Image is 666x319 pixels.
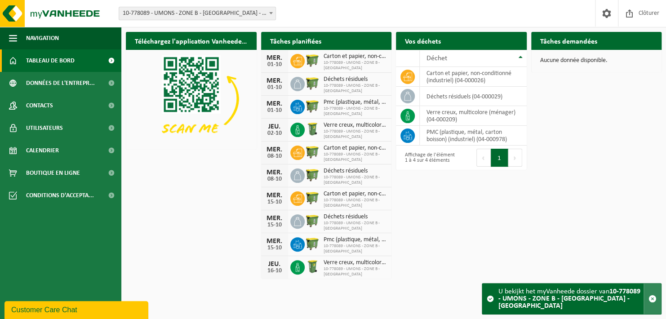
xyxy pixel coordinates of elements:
div: U bekijkt het myVanheede dossier van [498,284,644,314]
h2: Tâches demandées [531,32,606,49]
img: WB-0240-HPE-GN-50 [305,259,320,274]
h2: Téléchargez l'application Vanheede+ maintenant! [126,32,257,49]
span: Déchets résiduels [324,76,387,83]
img: WB-1100-HPE-GN-50 [305,190,320,205]
button: 1 [491,149,508,167]
div: JEU. [266,123,284,130]
span: Tableau de bord [26,49,75,72]
button: Previous [476,149,491,167]
span: Déchet [426,55,447,62]
div: MER. [266,146,284,153]
img: WB-1100-HPE-GN-50 [305,144,320,159]
span: 10-778089 - UMONS - ZONE B - [GEOGRAPHIC_DATA] [324,221,387,231]
span: Contacts [26,94,53,117]
span: Carton et papier, non-conditionné (industriel) [324,191,387,198]
span: 10-778089 - UMONS - ZONE B - [GEOGRAPHIC_DATA] [324,60,387,71]
span: Déchets résiduels [324,168,387,175]
div: MER. [266,169,284,176]
span: Verre creux, multicolore (ménager) [324,122,387,129]
span: 10-778089 - UMONS - ZONE B - [GEOGRAPHIC_DATA] [324,266,387,277]
p: Aucune donnée disponible. [540,58,653,64]
div: MER. [266,215,284,222]
td: carton et papier, non-conditionné (industriel) (04-000026) [420,67,527,87]
td: déchets résiduels (04-000029) [420,87,527,106]
span: Données de l'entrepr... [26,72,95,94]
span: Conditions d'accepta... [26,184,94,207]
img: WB-1100-HPE-GN-50 [305,213,320,228]
iframe: chat widget [4,299,150,319]
span: 10-778089 - UMONS - ZONE B - CITÉ UPKOT - MONS [119,7,275,20]
span: Navigation [26,27,59,49]
div: MER. [266,54,284,62]
div: 15-10 [266,245,284,251]
span: Pmc (plastique, métal, carton boisson) (industriel) [324,236,387,244]
span: 10-778089 - UMONS - ZONE B - [GEOGRAPHIC_DATA] [324,83,387,94]
td: verre creux, multicolore (ménager) (04-000209) [420,106,527,126]
img: Download de VHEPlus App [126,50,257,148]
strong: 10-778089 - UMONS - ZONE B - [GEOGRAPHIC_DATA] - [GEOGRAPHIC_DATA] [498,288,640,310]
span: Carton et papier, non-conditionné (industriel) [324,145,387,152]
span: Boutique en ligne [26,162,80,184]
img: WB-1100-HPE-GN-50 [305,53,320,68]
h2: Vos déchets [396,32,450,49]
span: 10-778089 - UMONS - ZONE B - [GEOGRAPHIC_DATA] [324,129,387,140]
div: 02-10 [266,130,284,137]
span: Pmc (plastique, métal, carton boisson) (industriel) [324,99,387,106]
div: 01-10 [266,107,284,114]
span: 10-778089 - UMONS - ZONE B - [GEOGRAPHIC_DATA] [324,198,387,208]
span: Calendrier [26,139,59,162]
img: WB-1100-HPE-GN-50 [305,75,320,91]
button: Next [508,149,522,167]
div: 01-10 [266,84,284,91]
h2: Tâches planifiées [261,32,330,49]
span: 10-778089 - UMONS - ZONE B - [GEOGRAPHIC_DATA] [324,152,387,163]
div: 16-10 [266,268,284,274]
div: MER. [266,238,284,245]
div: 08-10 [266,176,284,182]
div: 08-10 [266,153,284,159]
div: 15-10 [266,222,284,228]
span: Déchets résiduels [324,213,387,221]
td: PMC (plastique, métal, carton boisson) (industriel) (04-000978) [420,126,527,146]
span: Verre creux, multicolore (ménager) [324,259,387,266]
img: WB-1100-HPE-GN-50 [305,236,320,251]
div: MER. [266,100,284,107]
img: WB-1100-HPE-GN-50 [305,98,320,114]
span: Carton et papier, non-conditionné (industriel) [324,53,387,60]
div: MER. [266,77,284,84]
span: 10-778089 - UMONS - ZONE B - [GEOGRAPHIC_DATA] [324,175,387,186]
div: Affichage de l'élément 1 à 4 sur 4 éléments [400,148,457,168]
span: 10-778089 - UMONS - ZONE B - [GEOGRAPHIC_DATA] [324,106,387,117]
img: WB-1100-HPE-GN-50 [305,167,320,182]
span: 10-778089 - UMONS - ZONE B - [GEOGRAPHIC_DATA] [324,244,387,254]
div: 01-10 [266,62,284,68]
div: 15-10 [266,199,284,205]
img: WB-0240-HPE-GN-50 [305,121,320,137]
div: JEU. [266,261,284,268]
div: MER. [266,192,284,199]
span: Utilisateurs [26,117,63,139]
